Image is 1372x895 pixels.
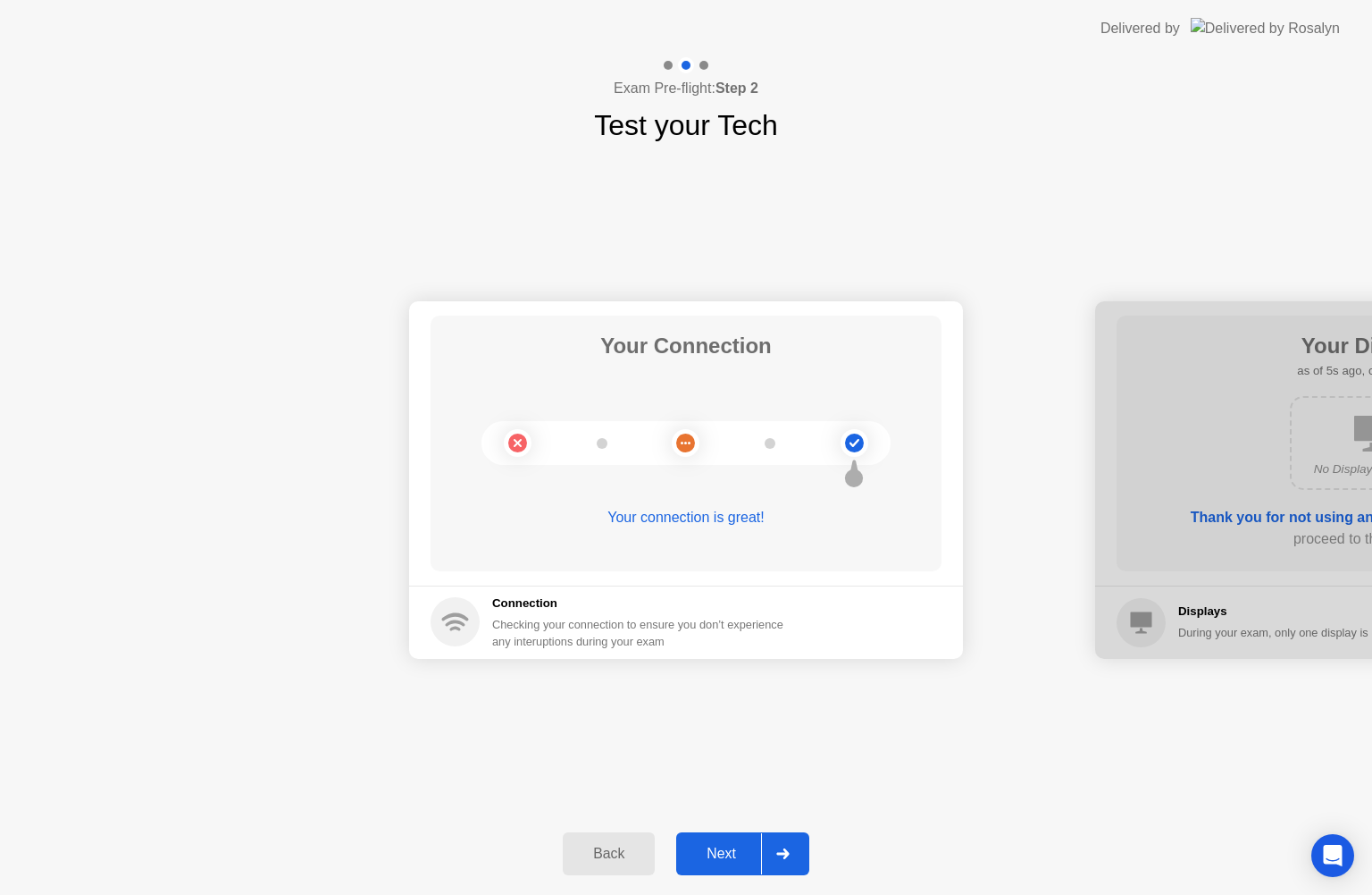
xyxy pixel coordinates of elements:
[1191,18,1340,38] img: Delivered by Rosalyn
[614,78,758,99] h4: Exam Pre-flight:
[563,832,655,875] button: Back
[594,104,778,147] h1: Test your Tech
[600,330,772,362] h1: Your Connection
[676,832,809,875] button: Next
[431,507,941,528] div: Your connection is great!
[1100,18,1180,39] div: Delivered by
[682,846,761,862] div: Next
[1311,834,1354,877] div: Open Intercom Messenger
[492,595,794,612] h5: Connection
[715,80,758,96] b: Step 2
[492,616,794,650] div: Checking your connection to ensure you don’t experience any interuptions during your exam
[568,846,649,862] div: Back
